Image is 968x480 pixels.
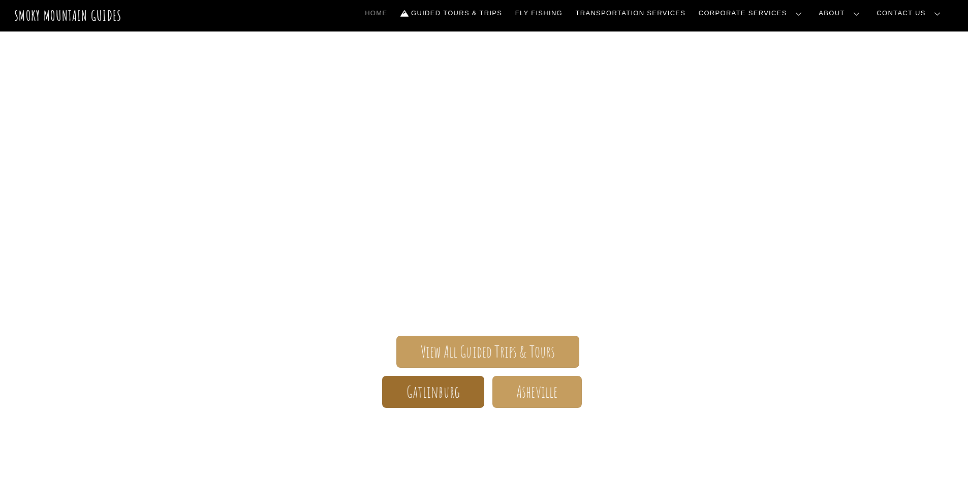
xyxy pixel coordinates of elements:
a: About [815,3,868,24]
span: View All Guided Trips & Tours [421,346,555,357]
a: View All Guided Trips & Tours [396,336,579,368]
span: Asheville [516,387,557,397]
a: Gatlinburg [382,376,484,408]
a: Corporate Services [695,3,810,24]
a: Asheville [492,376,582,408]
a: Smoky Mountain Guides [14,7,122,24]
a: Contact Us [873,3,949,24]
h1: Your adventure starts here. [190,424,779,449]
span: The ONLY one-stop, full Service Guide Company for the Gatlinburg and [GEOGRAPHIC_DATA] side of th... [190,227,779,305]
a: Fly Fishing [511,3,567,24]
a: Guided Tours & Trips [396,3,506,24]
span: Smoky Mountain Guides [190,176,779,227]
span: Gatlinburg [407,387,460,397]
a: Home [361,3,391,24]
a: Transportation Services [572,3,690,24]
